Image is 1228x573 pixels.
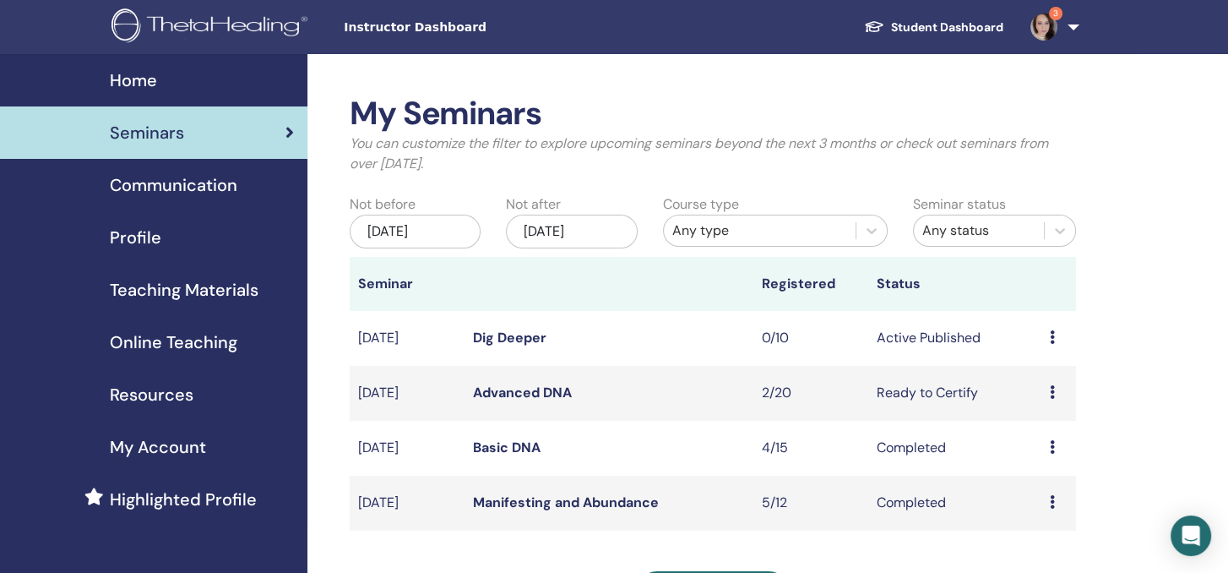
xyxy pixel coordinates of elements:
[350,257,465,311] th: Seminar
[868,421,1041,476] td: Completed
[350,476,465,531] td: [DATE]
[473,439,541,456] a: Basic DNA
[753,366,869,421] td: 2/20
[753,311,869,366] td: 0/10
[344,19,597,36] span: Instructor Dashboard
[473,384,572,401] a: Advanced DNA
[850,12,1017,43] a: Student Dashboard
[473,329,546,347] a: Dig Deeper
[864,19,884,34] img: graduation-cap-white.svg
[506,215,638,248] div: [DATE]
[110,330,237,355] span: Online Teaching
[473,494,659,511] a: Manifesting and Abundance
[110,225,161,250] span: Profile
[868,257,1041,311] th: Status
[110,434,206,460] span: My Account
[110,487,257,512] span: Highlighted Profile
[1030,14,1057,41] img: default.jpg
[868,476,1041,531] td: Completed
[110,172,237,198] span: Communication
[868,366,1041,421] td: Ready to Certify
[111,8,313,46] img: logo.png
[506,194,561,215] label: Not after
[350,134,1077,174] p: You can customize the filter to explore upcoming seminars beyond the next 3 months or check out s...
[1171,516,1211,556] div: Open Intercom Messenger
[922,221,1035,241] div: Any status
[753,257,869,311] th: Registered
[350,194,416,215] label: Not before
[1049,7,1062,20] span: 3
[672,221,848,241] div: Any type
[110,68,157,93] span: Home
[350,215,481,248] div: [DATE]
[110,382,193,407] span: Resources
[753,476,869,531] td: 5/12
[110,277,258,303] span: Teaching Materials
[350,311,465,366] td: [DATE]
[913,194,1006,215] label: Seminar status
[753,421,869,476] td: 4/15
[868,311,1041,366] td: Active Published
[350,366,465,421] td: [DATE]
[350,95,1077,134] h2: My Seminars
[350,421,465,476] td: [DATE]
[110,120,184,145] span: Seminars
[663,194,739,215] label: Course type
